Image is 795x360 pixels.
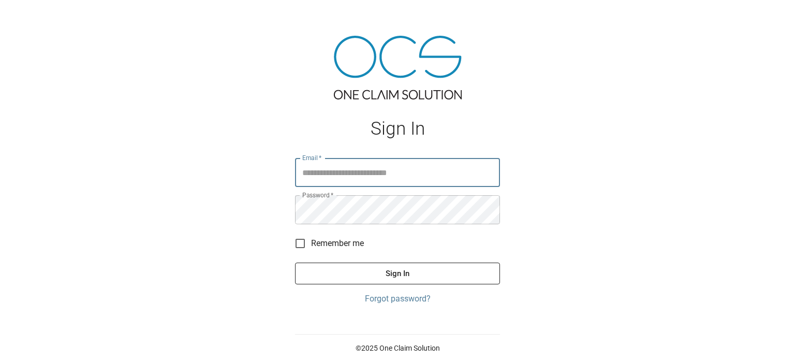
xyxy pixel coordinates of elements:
button: Sign In [295,263,500,284]
img: ocs-logo-tra.png [334,36,462,99]
label: Email [302,153,322,162]
span: Remember me [311,237,364,250]
p: © 2025 One Claim Solution [295,343,500,353]
a: Forgot password? [295,293,500,305]
h1: Sign In [295,118,500,139]
label: Password [302,191,333,199]
img: ocs-logo-white-transparent.png [12,6,54,27]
